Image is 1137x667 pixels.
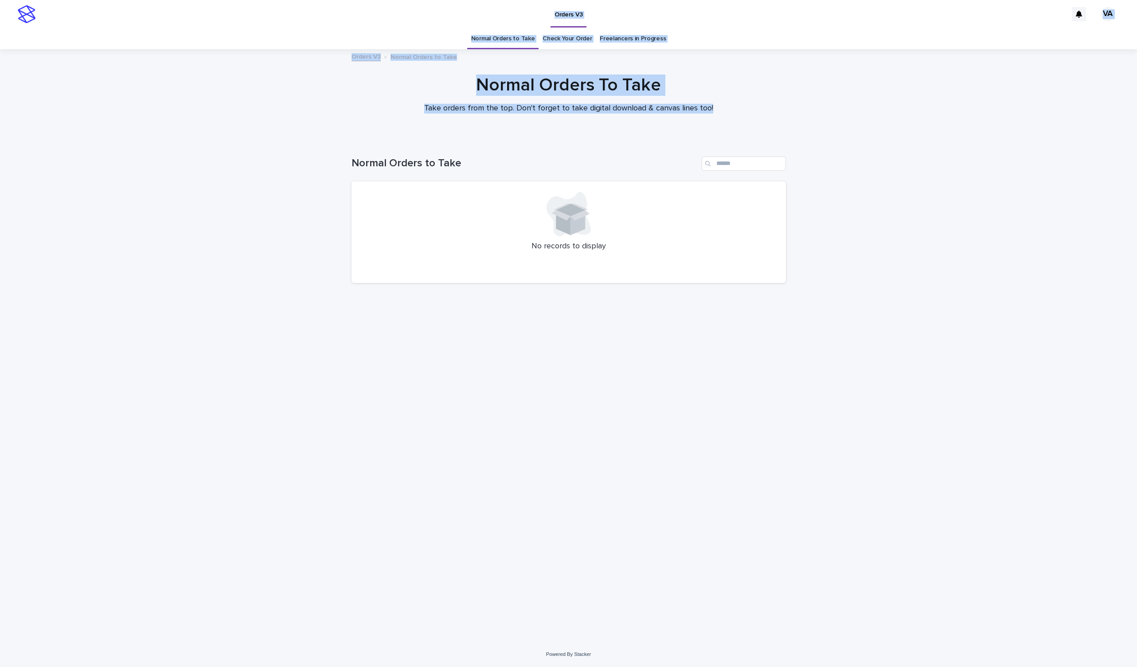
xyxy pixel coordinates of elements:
h1: Normal Orders to Take [352,157,698,170]
div: VA [1101,7,1115,21]
p: Normal Orders to Take [391,51,457,61]
p: No records to display [362,242,775,251]
h1: Normal Orders To Take [352,75,786,96]
a: Normal Orders to Take [471,28,535,49]
input: Search [702,157,786,171]
p: Take orders from the top. Don't forget to take digital download & canvas lines too! [391,104,746,114]
a: Orders V3 [352,51,381,61]
a: Check Your Order [543,28,592,49]
a: Freelancers in Progress [600,28,666,49]
img: stacker-logo-s-only.png [18,5,35,23]
a: Powered By Stacker [546,651,591,657]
